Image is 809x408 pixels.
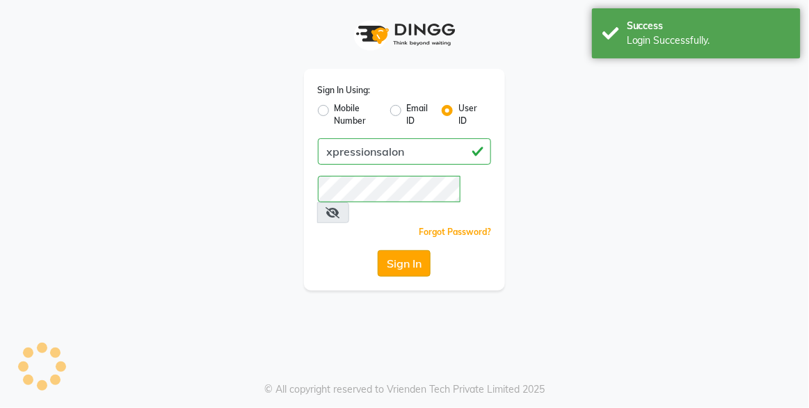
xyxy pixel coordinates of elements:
[627,33,790,48] div: Login Successfully.
[407,102,431,127] label: Email ID
[349,14,460,55] img: logo1.svg
[318,84,371,97] label: Sign In Using:
[318,138,492,165] input: Username
[458,102,480,127] label: User ID
[318,176,461,202] input: Username
[335,102,379,127] label: Mobile Number
[627,19,790,33] div: Success
[419,227,491,237] a: Forgot Password?
[378,250,431,277] button: Sign In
